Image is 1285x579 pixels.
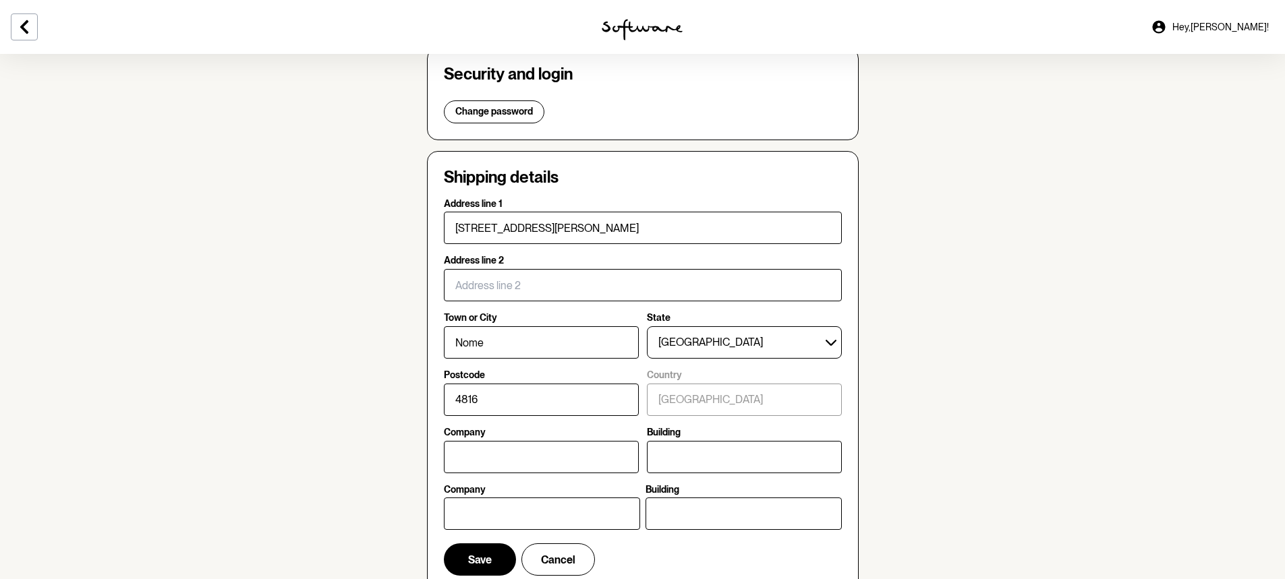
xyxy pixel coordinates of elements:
input: Address line 1 [444,212,842,244]
p: Building [647,427,681,438]
img: software logo [602,19,683,40]
p: Country [647,369,682,381]
p: Address line 2 [444,255,504,266]
input: Address line 2 [444,269,842,301]
h4: Security and login [444,65,842,84]
button: Change password [444,100,544,123]
p: Building [646,484,679,495]
p: Company [444,427,486,438]
p: Town or City [444,312,497,324]
p: Postcode [444,369,485,381]
input: Town or City [444,326,639,359]
p: Company [444,484,486,495]
span: Save [468,553,492,566]
p: Address line 1 [444,198,503,210]
span: Cancel [541,553,575,566]
button: Cancel [521,543,595,576]
p: State [647,312,670,324]
input: Postcode [444,384,639,416]
button: Save [444,543,516,576]
h4: Shipping details [444,168,559,187]
span: Change password [455,106,533,117]
a: Hey,[PERSON_NAME]! [1143,11,1277,43]
span: Hey, [PERSON_NAME] ! [1172,22,1269,33]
